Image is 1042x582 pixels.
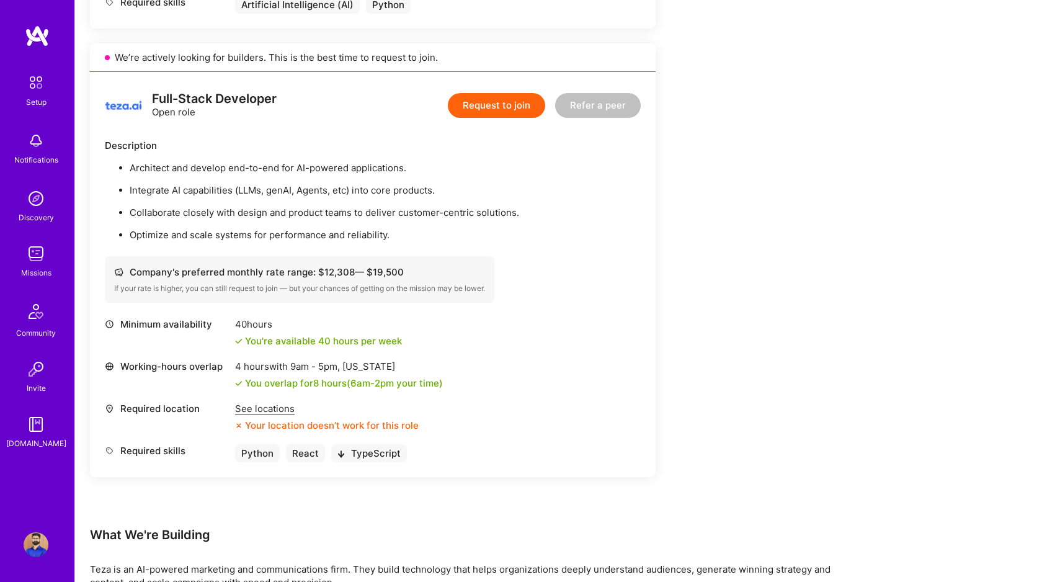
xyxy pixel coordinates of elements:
[288,360,342,372] span: 9am - 5pm ,
[235,334,402,347] div: You're available 40 hours per week
[24,532,48,557] img: User Avatar
[235,380,243,387] i: icon Check
[130,161,641,174] p: Architect and develop end-to-end for AI-powered applications.
[555,93,641,118] button: Refer a peer
[105,402,229,415] div: Required location
[152,92,277,119] div: Open role
[105,446,114,455] i: icon Tag
[114,266,485,279] div: Company's preferred monthly rate range: $ 12,308 — $ 19,500
[16,326,56,339] div: Community
[90,527,834,543] div: What We're Building
[19,211,54,224] div: Discovery
[105,318,229,331] div: Minimum availability
[24,186,48,211] img: discovery
[24,357,48,382] img: Invite
[21,266,51,279] div: Missions
[235,419,419,432] div: Your location doesn’t work for this role
[24,241,48,266] img: teamwork
[114,267,123,277] i: icon Cash
[23,69,49,96] img: setup
[105,404,114,413] i: icon Location
[286,444,325,462] div: React
[448,93,545,118] button: Request to join
[14,153,58,166] div: Notifications
[105,362,114,371] i: icon World
[105,139,641,152] div: Description
[105,444,229,457] div: Required skills
[350,377,394,389] span: 6am - 2pm
[105,360,229,373] div: Working-hours overlap
[337,450,345,458] i: icon BlackArrowDown
[25,25,50,47] img: logo
[24,412,48,437] img: guide book
[26,96,47,109] div: Setup
[114,284,485,293] div: If your rate is higher, you can still request to join — but your chances of getting on the missio...
[105,320,114,329] i: icon Clock
[90,43,656,72] div: We’re actively looking for builders. This is the best time to request to join.
[235,318,402,331] div: 40 hours
[130,206,641,219] p: Collaborate closely with design and product teams to deliver customer-centric solutions.
[235,422,243,429] i: icon CloseOrange
[235,444,280,462] div: Python
[130,228,641,241] p: Optimize and scale systems for performance and reliability.
[331,444,407,462] div: TypeScript
[235,360,443,373] div: 4 hours with [US_STATE]
[245,377,443,390] div: You overlap for 8 hours ( your time)
[235,338,243,345] i: icon Check
[152,92,277,105] div: Full-Stack Developer
[27,382,46,395] div: Invite
[105,87,142,124] img: logo
[20,532,51,557] a: User Avatar
[6,437,66,450] div: [DOMAIN_NAME]
[130,184,641,197] p: Integrate AI capabilities (LLMs, genAI, Agents, etc) into core products.
[21,297,51,326] img: Community
[235,402,419,415] div: See locations
[24,128,48,153] img: bell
